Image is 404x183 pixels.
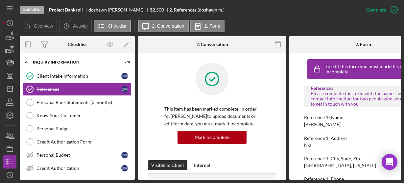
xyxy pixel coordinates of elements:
[36,166,121,171] div: Credit Authorization
[23,135,131,148] a: Credit Authorization Form
[68,42,87,47] div: Checklist
[23,162,131,175] a: Credit Authorizationdm
[195,131,229,144] div: Mark Incomplete
[59,20,92,32] button: Activity
[164,105,260,127] p: This item has been marked complete. In order for [PERSON_NAME] to upload documents or edit form d...
[36,139,131,144] div: Credit Authorization Form
[151,160,184,170] div: Visible to Client
[36,113,131,118] div: Know Your Customer
[20,6,44,14] div: In Review
[148,160,187,170] button: Visible to Client
[152,23,184,29] label: 2. Conversation
[23,69,131,83] a: Client Intake Informationdm
[304,163,376,168] div: [GEOGRAPHIC_DATA], [US_STATE]
[121,73,128,79] div: d m
[34,23,53,29] label: Overview
[88,7,150,13] div: doshawn [PERSON_NAME]
[191,160,213,170] button: Internal
[36,87,121,92] div: References
[73,23,87,29] label: Activity
[36,152,121,158] div: Personal Budget
[20,20,57,32] button: Overview
[121,86,128,92] div: d m
[49,7,83,13] b: Project Bankroll
[360,3,401,16] button: Complete
[178,131,247,144] button: Mark Incomplete
[190,20,225,32] button: 2. Form
[169,7,225,13] div: 2. References (doshawn m.)
[204,23,220,29] label: 2. Form
[36,73,121,79] div: Client Intake Information
[94,20,131,32] button: Checklist
[355,42,371,47] div: 2. Form
[150,7,164,13] span: $2,500
[118,60,130,64] div: 2 / 8
[121,165,128,171] div: d m
[366,3,386,16] div: Complete
[196,42,228,47] div: 2. Conversation
[33,60,113,64] div: Inquiry Information
[138,20,189,32] button: 2. Conversation
[304,143,311,148] div: N/a
[108,23,127,29] label: Checklist
[304,122,341,127] div: [PERSON_NAME]
[23,109,131,122] a: Know Your Customer
[23,122,131,135] a: Personal Budget
[121,152,128,158] div: d m
[23,96,131,109] a: Personal Bank Statements (3 months)
[23,83,131,96] a: Referencesdm
[36,100,131,105] div: Personal Bank Statements (3 months)
[36,126,131,131] div: Personal Budget
[23,148,131,162] a: Personal Budgetdm
[382,154,397,170] div: Open Intercom Messenger
[194,160,210,170] div: Internal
